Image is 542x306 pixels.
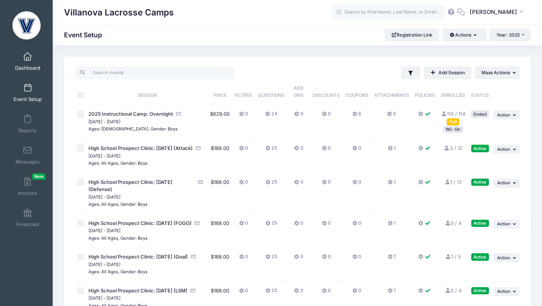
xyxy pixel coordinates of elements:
span: High School Prospect Clinic: [DATE] (Defense) [88,179,172,193]
th: Attachments [371,79,412,105]
button: 0 [352,253,361,264]
th: Coupons [343,79,371,105]
button: Action [493,179,520,188]
i: Accepting Credit Card Payments [197,180,203,185]
span: Add Ons [294,85,304,98]
button: 0 [294,110,303,121]
div: Active [471,287,489,294]
button: 25 [265,145,277,156]
button: 1 [388,145,396,156]
span: Action [497,112,510,118]
div: Ended [471,110,489,118]
div: Active [471,145,489,152]
button: Mass Actions [475,66,520,79]
th: Add Ons [287,79,310,105]
button: 0 [294,253,303,264]
button: 0 [294,287,303,298]
input: Search by First Name, Last Name, or Email... [332,5,445,20]
span: Questions [258,92,285,98]
button: 0 [322,287,331,298]
a: 1 / 12 [444,179,462,185]
button: 0 [387,110,396,121]
th: Questions [255,79,287,105]
button: 0 [239,110,248,121]
small: Ages: All Ages, Gender: Boys [88,236,148,241]
button: 24 [265,110,277,121]
span: Dashboard [15,65,40,71]
span: Action [497,255,510,260]
i: Accepting Credit Card Payments [194,221,200,226]
button: 25 [265,287,277,298]
a: 3 / 12 [444,145,463,151]
small: Ages: [DEMOGRAPHIC_DATA], Gender: Boys [88,126,178,132]
img: Villanova Lacrosse Camps [12,11,41,40]
button: 1 [388,287,396,298]
small: [DATE] - [DATE] [88,153,120,159]
small: Ages: All Ages, Gender: Boys [88,269,148,274]
button: 0 [352,287,361,298]
button: 0 [322,179,331,190]
small: Ages: All Ages, Gender: Boys [88,161,148,166]
button: 25 [265,179,277,190]
button: 0 [294,220,303,231]
span: Policies [415,92,435,98]
th: Filters [232,79,255,105]
button: Action [493,220,520,229]
button: Actions [443,29,486,41]
button: 0 [322,145,331,156]
i: Accepting Credit Card Payments [176,112,182,116]
button: 1 [388,253,396,264]
div: Active [471,253,489,260]
h1: Villanova Lacrosse Camps [64,4,174,21]
th: Status [469,79,492,105]
span: High School Prospect Clinic: [DATE] (Goal) [88,254,188,260]
button: 0 [294,179,303,190]
button: 6 [352,110,361,121]
button: 0 [352,145,361,156]
span: Financials [16,221,39,228]
div: Full [447,118,459,125]
a: Registration Link [385,29,439,41]
button: 0 [239,145,248,156]
button: 0 [352,220,361,231]
a: Reports [10,111,46,137]
button: Action [493,145,520,154]
td: $629.00 [208,105,232,139]
button: 0 [239,253,248,264]
button: [PERSON_NAME] [465,4,531,21]
button: Action [493,253,520,262]
button: Action [493,287,520,296]
button: 1 [388,220,396,231]
button: 0 [239,179,248,190]
span: New [32,173,46,180]
small: [DATE] - [DATE] [88,228,120,233]
a: Dashboard [10,48,46,75]
a: 0 / 4 [445,220,461,226]
small: [DATE] - [DATE] [88,194,120,200]
button: 0 [322,253,331,264]
a: InvoicesNew [10,173,46,200]
div: Active [471,179,489,186]
span: Messages [15,159,40,165]
th: Price [208,79,232,105]
span: Action [497,180,510,185]
th: Policies [412,79,438,105]
input: Search events [75,66,235,79]
button: Action [493,110,520,119]
td: $188.00 [208,214,232,248]
span: Coupons [346,92,368,98]
h1: Event Setup [64,31,108,39]
small: [DATE] - [DATE] [88,262,120,267]
span: Event Setup [14,96,42,103]
button: 25 [265,253,277,264]
th: Enrolled [438,79,469,105]
i: Accepting Credit Card Payments [195,146,201,151]
span: Action [497,147,510,152]
a: 114 / 114 Full [441,111,465,124]
span: High School Prospect Clinic: [DATE] (LSM) [88,288,187,294]
span: High School Prospect Clinic: [DATE] (Attack) [88,145,193,151]
i: Accepting Credit Card Payments [190,288,196,293]
button: 0 [352,179,361,190]
button: 0 [239,220,248,231]
a: 1 / 5 [445,254,461,260]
